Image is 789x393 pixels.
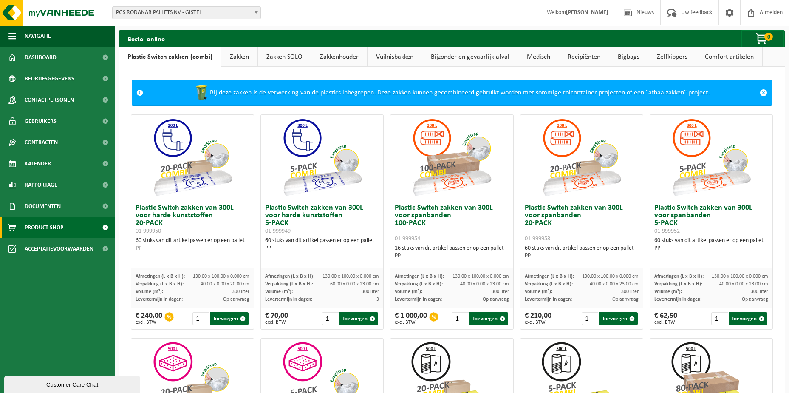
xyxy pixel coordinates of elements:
a: Plastic Switch zakken (combi) [119,47,221,67]
span: 01-999950 [136,228,161,234]
h3: Plastic Switch zakken van 300L voor spanbanden 5-PACK [654,204,768,235]
span: Product Shop [25,217,63,238]
img: 01-999949 [280,115,365,200]
div: PP [265,245,379,252]
span: 40.00 x 0.00 x 23.00 cm [719,282,768,287]
span: Afmetingen (L x B x H): [525,274,574,279]
span: excl. BTW [265,320,288,325]
span: 0 [764,33,773,41]
h3: Plastic Switch zakken van 300L voor spanbanden 20-PACK [525,204,639,242]
span: Op aanvraag [223,297,249,302]
span: 130.00 x 100.00 x 0.000 cm [582,274,639,279]
input: 1 [711,312,728,325]
button: Toevoegen [729,312,767,325]
span: excl. BTW [136,320,162,325]
span: Volume (m³): [525,289,552,294]
input: 1 [192,312,209,325]
div: € 62,50 [654,312,677,325]
span: excl. BTW [654,320,677,325]
input: 1 [582,312,598,325]
span: excl. BTW [525,320,551,325]
span: 300 liter [492,289,509,294]
span: Op aanvraag [612,297,639,302]
span: 40.00 x 0.00 x 23.00 cm [460,282,509,287]
img: 01-999952 [669,115,754,200]
span: Levertermijn in dagen: [654,297,701,302]
div: Bij deze zakken is de verwerking van de plastics inbegrepen. Deze zakken kunnen gecombineerd gebr... [147,80,755,105]
h3: Plastic Switch zakken van 300L voor spanbanden 100-PACK [395,204,509,242]
span: 300 liter [362,289,379,294]
span: Verpakking (L x B x H): [525,282,573,287]
span: Volume (m³): [265,289,293,294]
span: Kalender [25,153,51,174]
a: Medisch [518,47,559,67]
input: 1 [452,312,468,325]
span: Levertermijn in dagen: [395,297,442,302]
span: 300 liter [751,289,768,294]
span: 01-999953 [525,236,550,242]
span: PGS RODANAR PALLETS NV - GISTEL [113,7,260,19]
a: Zakkenhouder [311,47,367,67]
span: Levertermijn in dagen: [525,297,572,302]
span: Volume (m³): [395,289,422,294]
span: Op aanvraag [742,297,768,302]
span: 40.00 x 0.00 x 20.00 cm [201,282,249,287]
span: Afmetingen (L x B x H): [265,274,314,279]
div: PP [654,245,768,252]
iframe: chat widget [4,374,142,393]
img: 01-999954 [409,115,494,200]
span: 40.00 x 0.00 x 23.00 cm [590,282,639,287]
div: PP [395,252,509,260]
span: Acceptatievoorwaarden [25,238,93,259]
button: Toevoegen [599,312,638,325]
span: Verpakking (L x B x H): [265,282,313,287]
a: Zakken [221,47,257,67]
span: Afmetingen (L x B x H): [654,274,704,279]
span: PGS RODANAR PALLETS NV - GISTEL [112,6,261,19]
a: Recipiënten [559,47,609,67]
span: 130.00 x 100.00 x 0.000 cm [712,274,768,279]
a: Comfort artikelen [696,47,762,67]
button: 0 [741,30,784,47]
span: Verpakking (L x B x H): [654,282,702,287]
a: Sluit melding [755,80,772,105]
button: Toevoegen [339,312,378,325]
button: Toevoegen [210,312,249,325]
div: 16 stuks van dit artikel passen er op een pallet [395,245,509,260]
a: Zakken SOLO [258,47,311,67]
span: 01-999949 [265,228,291,234]
h2: Bestel online [119,30,173,47]
span: Afmetingen (L x B x H): [395,274,444,279]
div: 60 stuks van dit artikel passen er op een pallet [654,237,768,252]
div: PP [525,252,639,260]
div: € 70,00 [265,312,288,325]
span: 01-999952 [654,228,680,234]
span: Levertermijn in dagen: [265,297,312,302]
div: € 210,00 [525,312,551,325]
span: 130.00 x 100.00 x 0.000 cm [452,274,509,279]
span: Volume (m³): [136,289,163,294]
div: € 240,00 [136,312,162,325]
span: Contactpersonen [25,89,74,111]
div: 60 stuks van dit artikel passen er op een pallet [525,245,639,260]
span: Dashboard [25,47,57,68]
img: 01-999950 [150,115,235,200]
span: 01-999954 [395,236,420,242]
span: 3 [376,297,379,302]
img: WB-0240-HPE-GN-50.png [193,84,210,101]
span: Op aanvraag [483,297,509,302]
span: Levertermijn in dagen: [136,297,183,302]
input: 1 [322,312,339,325]
h3: Plastic Switch zakken van 300L voor harde kunststoffen 20-PACK [136,204,249,235]
a: Bijzonder en gevaarlijk afval [422,47,518,67]
span: Bedrijfsgegevens [25,68,74,89]
img: 01-999953 [539,115,624,200]
div: PP [136,245,249,252]
span: Verpakking (L x B x H): [395,282,443,287]
span: 300 liter [232,289,249,294]
span: Navigatie [25,26,51,47]
h3: Plastic Switch zakken van 300L voor harde kunststoffen 5-PACK [265,204,379,235]
a: Vuilnisbakken [368,47,422,67]
span: Afmetingen (L x B x H): [136,274,185,279]
a: Zelfkippers [648,47,696,67]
